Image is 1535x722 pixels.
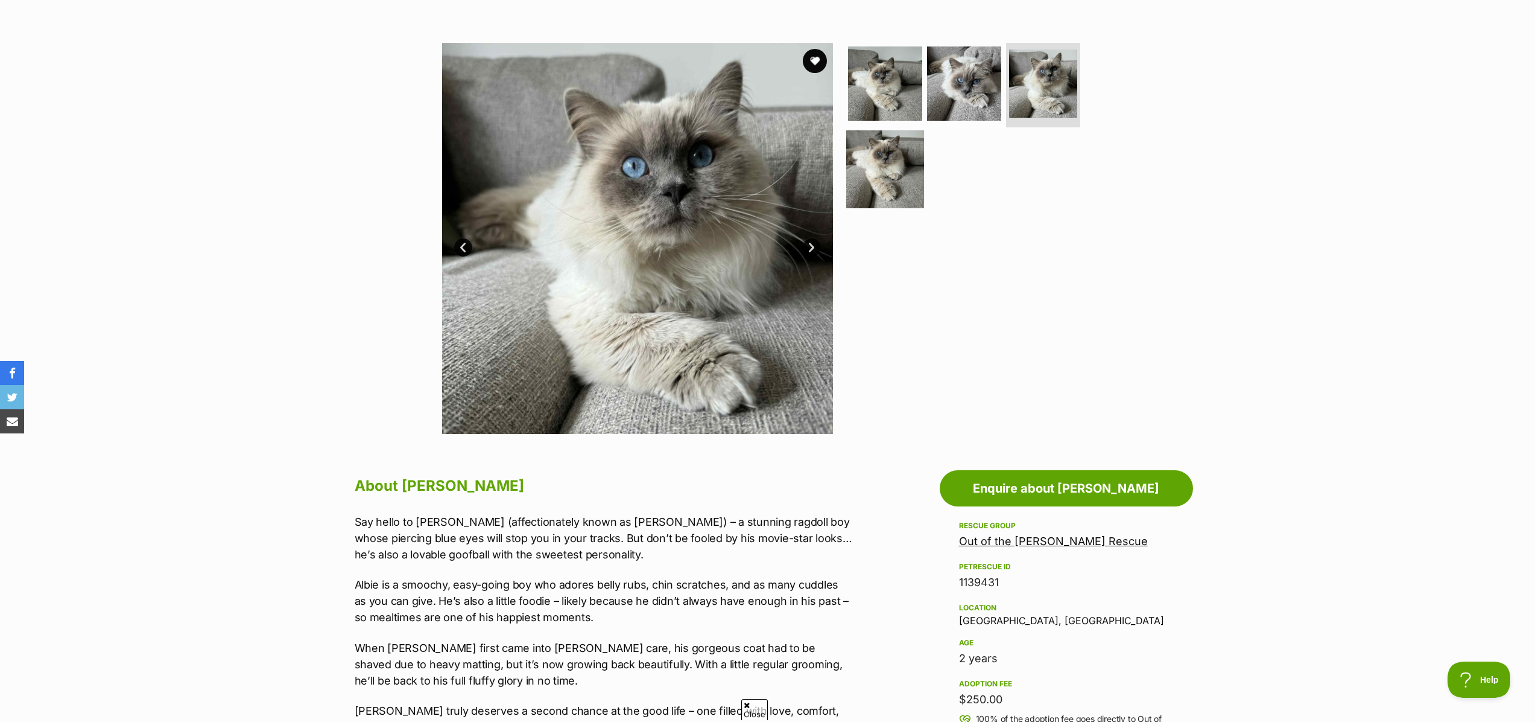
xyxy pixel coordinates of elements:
[959,535,1148,548] a: Out of the [PERSON_NAME] Rescue
[959,562,1174,572] div: PetRescue ID
[959,679,1174,689] div: Adoption fee
[1448,662,1511,698] iframe: Help Scout Beacon - Open
[355,640,853,689] p: When [PERSON_NAME] first came into [PERSON_NAME] care, his gorgeous coat had to be shaved due to ...
[959,574,1174,591] div: 1139431
[959,650,1174,667] div: 2 years
[1009,50,1077,118] img: Photo of Albert
[355,577,853,625] p: Albie is a smoochy, easy-going boy who adores belly rubs, chin scratches, and as many cuddles as ...
[741,699,768,720] span: Close
[959,603,1174,613] div: Location
[959,691,1174,708] div: $250.00
[803,49,827,73] button: favourite
[959,601,1174,626] div: [GEOGRAPHIC_DATA], [GEOGRAPHIC_DATA]
[355,514,853,563] p: Say hello to [PERSON_NAME] (affectionately known as [PERSON_NAME]) – a stunning ragdoll boy whose...
[803,238,821,257] a: Next
[927,46,1001,121] img: Photo of Albert
[442,43,833,434] img: Photo of Albert
[940,470,1193,506] a: Enquire about [PERSON_NAME]
[454,238,472,257] a: Prev
[959,521,1174,531] div: Rescue group
[846,130,924,208] img: Photo of Albert
[848,46,922,121] img: Photo of Albert
[959,638,1174,648] div: Age
[355,473,853,499] h2: About [PERSON_NAME]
